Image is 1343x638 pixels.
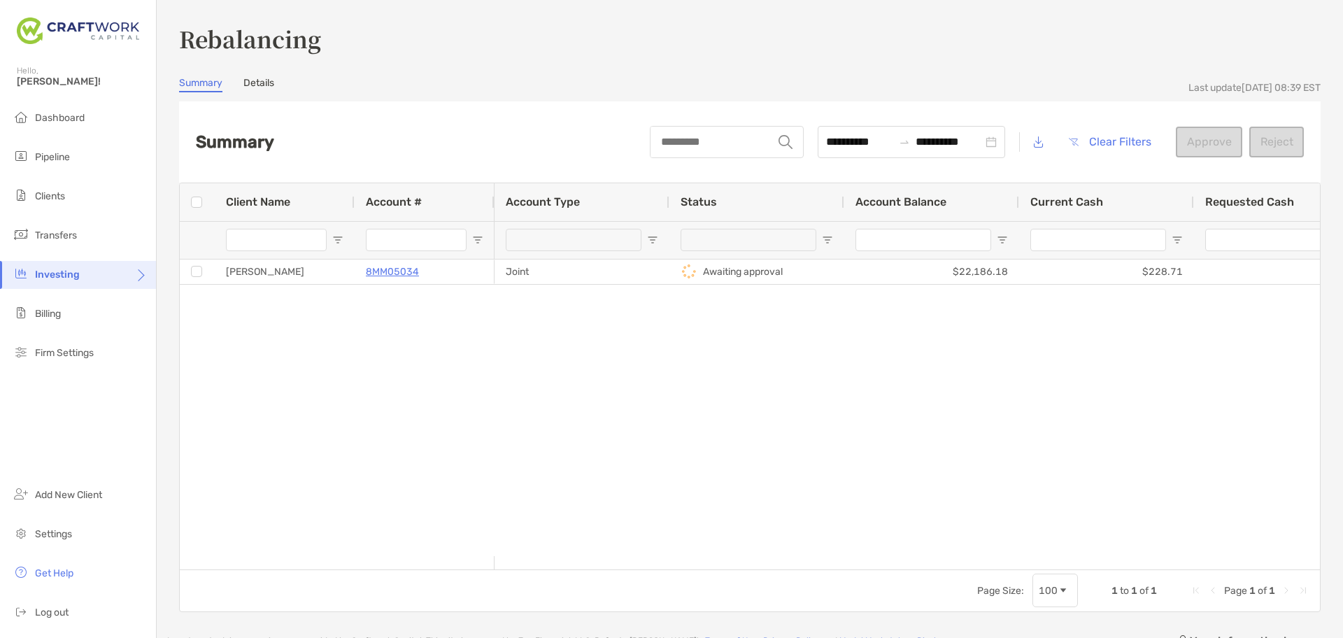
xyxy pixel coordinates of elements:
span: Clients [35,190,65,202]
img: button icon [1069,138,1079,146]
span: Requested Cash [1205,195,1294,208]
span: Get Help [35,567,73,579]
span: Account # [366,195,422,208]
button: Open Filter Menu [472,234,483,246]
span: of [1139,585,1149,597]
p: Awaiting approval [703,263,783,281]
div: 100 [1039,585,1058,597]
div: Previous Page [1207,585,1218,596]
img: billing icon [13,304,29,321]
input: Requested Cash Filter Input [1205,229,1341,251]
input: Current Cash Filter Input [1030,229,1166,251]
a: Details [243,77,274,92]
div: Last Page [1298,585,1309,596]
div: $228.71 [1019,260,1194,284]
span: 1 [1131,585,1137,597]
span: Dashboard [35,112,85,124]
a: Summary [179,77,222,92]
button: Open Filter Menu [997,234,1008,246]
span: 1 [1151,585,1157,597]
span: of [1258,585,1267,597]
span: Settings [35,528,72,540]
div: Page Size [1032,574,1078,607]
h3: Rebalancing [179,22,1321,55]
span: Status [681,195,717,208]
span: Investing [35,269,80,281]
img: icon status [681,263,697,280]
input: Account Balance Filter Input [855,229,991,251]
button: Open Filter Menu [647,234,658,246]
span: Account Type [506,195,580,208]
img: clients icon [13,187,29,204]
h2: Summary [196,132,274,152]
input: Client Name Filter Input [226,229,327,251]
button: Open Filter Menu [822,234,833,246]
img: dashboard icon [13,108,29,125]
span: Transfers [35,229,77,241]
button: Clear Filters [1058,127,1162,157]
span: 1 [1111,585,1118,597]
img: Zoe Logo [17,6,139,56]
img: pipeline icon [13,148,29,164]
span: 1 [1249,585,1256,597]
span: to [899,136,910,148]
img: settings icon [13,525,29,541]
img: add_new_client icon [13,485,29,502]
span: swap-right [899,136,910,148]
span: Pipeline [35,151,70,163]
div: Last update [DATE] 08:39 EST [1188,82,1321,94]
div: [PERSON_NAME] [215,260,355,284]
span: Client Name [226,195,290,208]
span: Account Balance [855,195,946,208]
button: Open Filter Menu [332,234,343,246]
img: get-help icon [13,564,29,581]
span: Firm Settings [35,347,94,359]
span: Log out [35,607,69,618]
img: transfers icon [13,226,29,243]
div: Joint [495,260,669,284]
div: Page Size: [977,585,1024,597]
div: First Page [1191,585,1202,596]
img: input icon [779,135,793,149]
button: Open Filter Menu [1172,234,1183,246]
span: Billing [35,308,61,320]
span: [PERSON_NAME]! [17,76,148,87]
span: Current Cash [1030,195,1103,208]
img: logout icon [13,603,29,620]
div: $22,186.18 [844,260,1019,284]
span: 1 [1269,585,1275,597]
a: 8MM05034 [366,263,419,281]
span: to [1120,585,1129,597]
img: firm-settings icon [13,343,29,360]
span: Page [1224,585,1247,597]
span: Add New Client [35,489,102,501]
img: investing icon [13,265,29,282]
div: Next Page [1281,585,1292,596]
input: Account # Filter Input [366,229,467,251]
